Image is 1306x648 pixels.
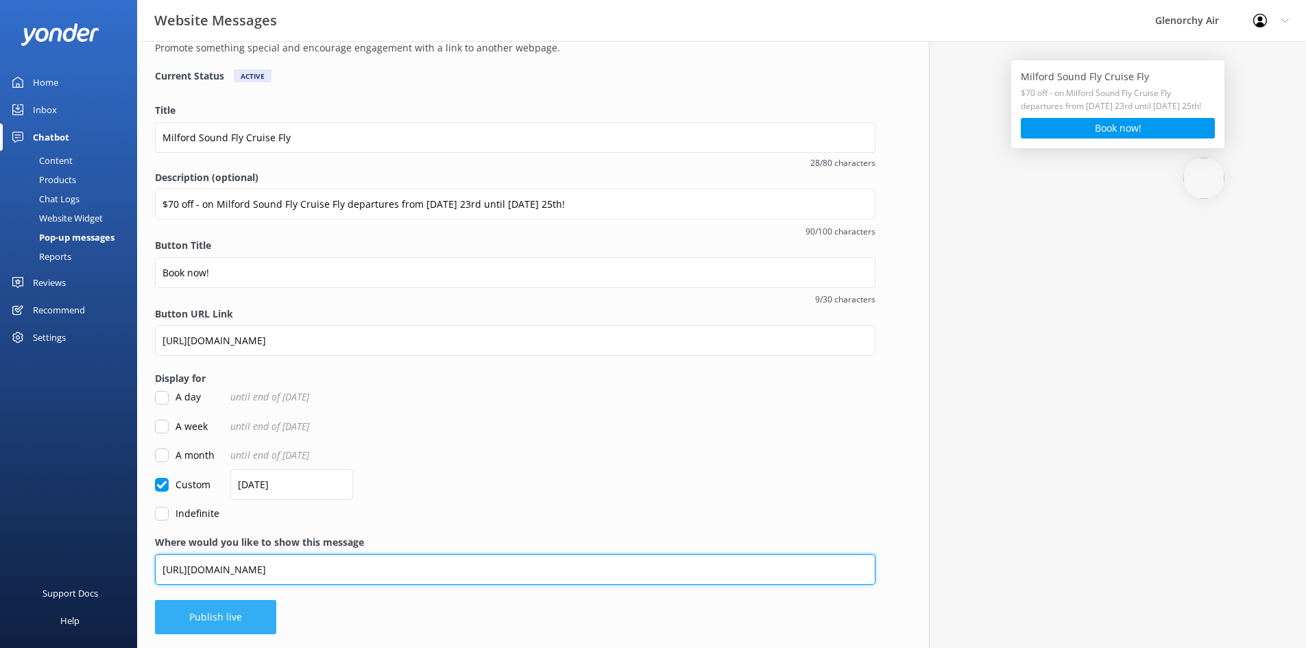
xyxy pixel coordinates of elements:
label: A week [155,419,208,434]
input: Description [155,189,875,219]
input: Button URL [155,325,875,356]
h3: Website Messages [154,10,277,32]
img: yonder-white-logo.png [21,23,99,46]
label: A day [155,389,201,405]
div: Pop-up messages [8,228,114,247]
div: Settings [33,324,66,351]
div: Recommend [33,296,85,324]
a: Chat Logs [8,189,137,208]
div: Help [60,607,80,634]
h4: Current Status [155,69,224,82]
div: Chat Logs [8,189,80,208]
button: Publish live [155,600,276,634]
a: Products [8,170,137,189]
label: A month [155,448,215,463]
label: Title [155,103,875,118]
div: Home [33,69,58,96]
label: Description (optional) [155,170,875,185]
a: Website Widget [8,208,137,228]
a: Content [8,151,137,170]
label: Custom [155,477,210,492]
label: Indefinite [155,506,219,521]
input: https://www.example.com/page [155,554,875,585]
a: Pop-up messages [8,228,137,247]
div: Products [8,170,76,189]
button: Book now! [1021,118,1215,139]
span: until end of [DATE] [230,389,309,405]
input: dd/mm/yyyy [230,469,353,500]
h5: Milford Sound Fly Cruise Fly [1021,70,1215,84]
label: Button URL Link [155,307,875,322]
a: Reports [8,247,137,266]
div: Reports [8,247,71,266]
label: Button Title [155,238,875,253]
div: Support Docs [43,579,98,607]
div: Content [8,151,73,170]
label: Where would you like to show this message [155,535,875,550]
span: until end of [DATE] [230,419,309,434]
span: 28/80 characters [155,156,875,169]
h5: $70 off - on Milford Sound Fly Cruise Fly departures from [DATE] 23rd until [DATE] 25th! [1021,86,1215,112]
div: Inbox [33,96,57,123]
div: Website Widget [8,208,103,228]
label: Display for [155,371,875,386]
span: 9/30 characters [155,293,875,306]
input: Title [155,122,875,153]
div: Reviews [33,269,66,296]
div: Active [234,69,271,82]
div: Chatbot [33,123,69,151]
span: until end of [DATE] [230,448,309,463]
span: 90/100 characters [155,225,875,238]
p: Promote something special and encourage engagement with a link to another webpage. [155,40,869,56]
input: Button Title [155,257,875,288]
